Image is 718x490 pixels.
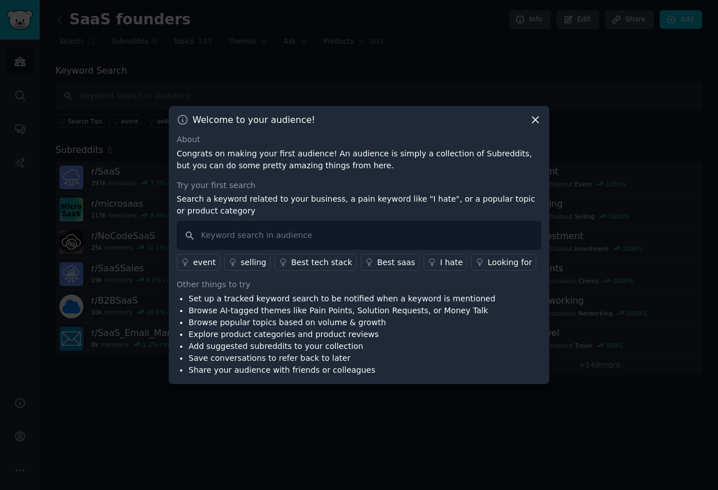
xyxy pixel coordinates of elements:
[177,134,541,146] div: About
[377,257,415,269] div: Best saas
[177,193,541,217] p: Search a keyword related to your business, a pain keyword like "I hate", or a popular topic or pr...
[224,254,271,271] a: selling
[361,254,420,271] a: Best saas
[189,329,495,340] li: Explore product categories and product reviews
[488,257,532,269] div: Looking for
[291,257,352,269] div: Best tech stack
[177,180,541,191] div: Try your first search
[189,352,495,364] li: Save conversations to refer back to later
[177,279,541,291] div: Other things to try
[275,254,357,271] a: Best tech stack
[424,254,467,271] a: I hate
[189,317,495,329] li: Browse popular topics based on volume & growth
[193,257,216,269] div: event
[440,257,463,269] div: I hate
[177,254,220,271] a: event
[177,221,541,250] input: Keyword search in audience
[193,114,315,126] h3: Welcome to your audience!
[189,293,495,305] li: Set up a tracked keyword search to be notified when a keyword is mentioned
[177,148,541,172] p: Congrats on making your first audience! An audience is simply a collection of Subreddits, but you...
[471,254,536,271] a: Looking for
[241,257,266,269] div: selling
[189,305,495,317] li: Browse AI-tagged themes like Pain Points, Solution Requests, or Money Talk
[189,364,495,376] li: Share your audience with friends or colleagues
[189,340,495,352] li: Add suggested subreddits to your collection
